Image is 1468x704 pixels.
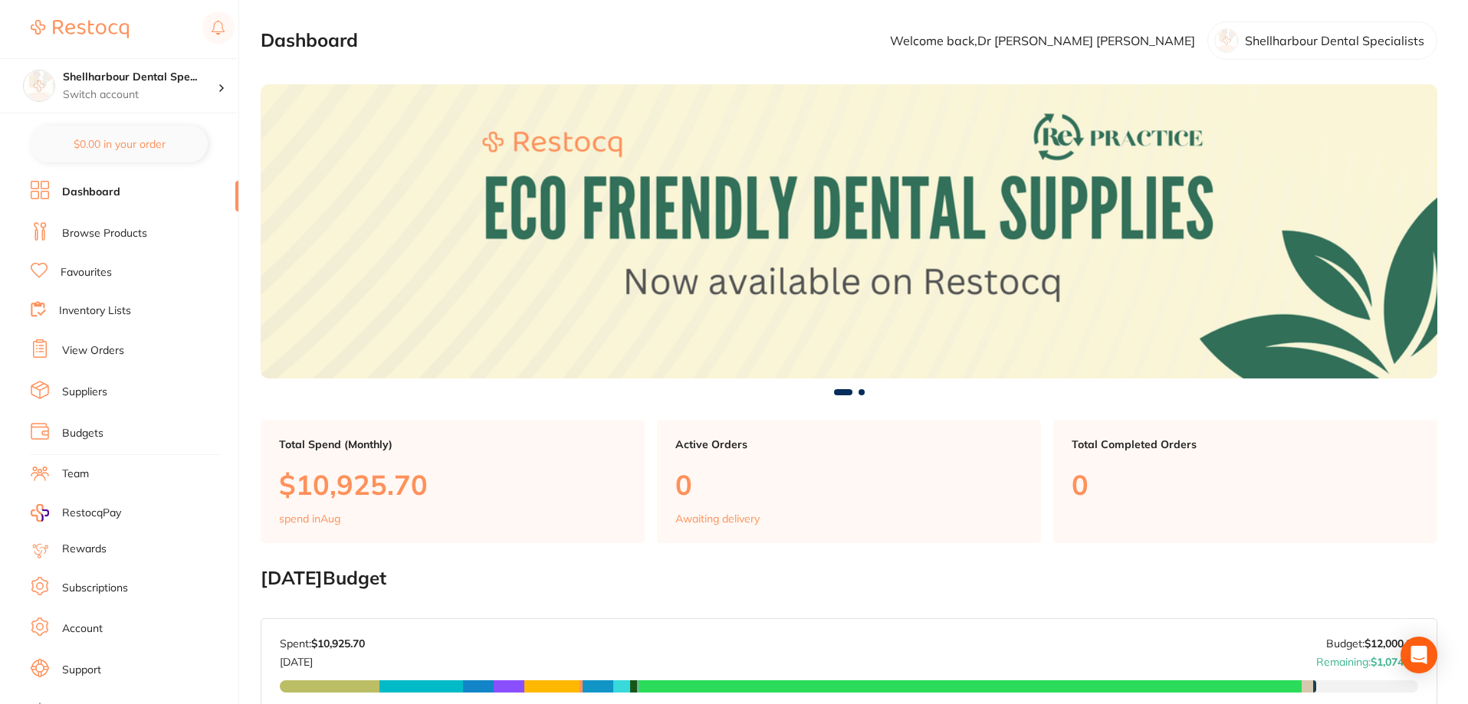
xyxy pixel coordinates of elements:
a: Restocq Logo [31,11,129,47]
button: $0.00 in your order [31,126,208,162]
strong: $10,925.70 [311,637,365,650]
a: RestocqPay [31,504,121,522]
p: Shellharbour Dental Specialists [1245,34,1424,47]
p: Welcome back, Dr [PERSON_NAME] [PERSON_NAME] [890,34,1195,47]
a: Dashboard [62,185,120,200]
div: Open Intercom Messenger [1401,637,1437,673]
p: spend in Aug [279,512,340,525]
img: RestocqPay [31,504,49,522]
a: Favourites [61,265,112,280]
a: Subscriptions [62,581,128,596]
a: Total Spend (Monthly)$10,925.70spend inAug [261,420,645,544]
strong: $12,000.00 [1365,637,1418,650]
p: Budget: [1326,637,1418,650]
p: Awaiting delivery [675,512,760,525]
p: Total Completed Orders [1072,438,1419,450]
p: Remaining: [1316,650,1418,668]
img: Dashboard [261,84,1437,378]
p: Switch account [63,87,218,103]
h4: Shellharbour Dental Specialists [63,70,218,85]
p: Total Spend (Monthly) [279,438,626,450]
img: Restocq Logo [31,20,129,38]
a: Browse Products [62,226,147,241]
p: Active Orders [675,438,1023,450]
p: 0 [1072,469,1419,500]
p: [DATE] [280,650,365,668]
a: Rewards [62,542,107,557]
a: Budgets [62,426,103,441]
p: Spent: [280,637,365,650]
a: Team [62,467,89,482]
h2: Dashboard [261,30,358,51]
a: Inventory Lists [59,303,131,319]
a: Suppliers [62,385,107,400]
strong: $1,074.31 [1371,655,1418,669]
span: RestocqPay [62,506,121,521]
img: Shellharbour Dental Specialists [24,70,54,101]
h2: [DATE] Budget [261,568,1437,589]
a: View Orders [62,343,124,359]
a: Support [62,663,101,678]
p: 0 [675,469,1023,500]
p: $10,925.70 [279,469,626,500]
a: Active Orders0Awaiting delivery [657,420,1041,544]
a: Account [62,621,103,637]
a: Total Completed Orders0 [1053,420,1437,544]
